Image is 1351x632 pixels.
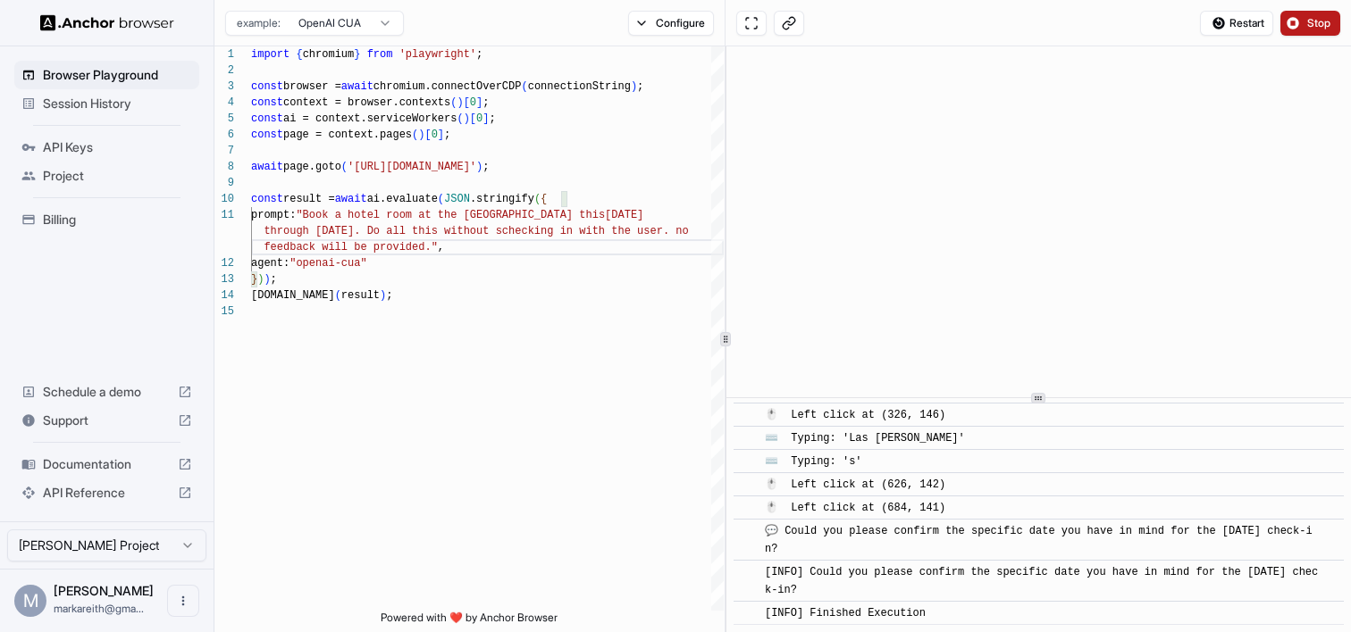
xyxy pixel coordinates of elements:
[214,255,234,271] div: 12
[605,209,643,221] span: [DATE]
[257,273,264,286] span: )
[296,48,302,61] span: {
[765,432,965,445] span: ⌨️ Typing: 'Las [PERSON_NAME]'
[438,193,444,205] span: (
[482,112,489,125] span: ]
[264,225,585,237] span: through [DATE]. Do all this without schecking in w
[348,161,476,173] span: '[URL][DOMAIN_NAME]'
[736,11,767,36] button: Open in full screen
[251,273,257,286] span: }
[457,112,463,125] span: (
[264,241,437,254] span: feedback will be provided."
[214,287,234,304] div: 14
[214,304,234,320] div: 15
[289,257,366,270] span: "openai-cua"
[54,583,154,598] span: Mark Reith
[43,66,192,84] span: Browser Playground
[214,95,234,111] div: 4
[464,112,470,125] span: )
[43,167,192,185] span: Project
[251,161,283,173] span: await
[14,133,199,162] div: API Keys
[214,207,234,223] div: 11
[354,48,360,61] span: }
[476,161,482,173] span: )
[341,289,380,302] span: result
[476,96,482,109] span: ]
[528,80,631,93] span: connectionString
[444,129,450,141] span: ;
[251,96,283,109] span: const
[341,80,373,93] span: await
[585,225,688,237] span: ith the user. no
[335,193,367,205] span: await
[43,412,171,429] span: Support
[54,602,144,615] span: markareith@gmail.com
[214,62,234,79] div: 2
[765,478,945,491] span: 🖱️ Left click at (626, 142)
[14,478,199,507] div: API Reference
[470,193,534,205] span: .stringify
[380,289,386,302] span: )
[482,161,489,173] span: ;
[743,429,751,447] span: ​
[251,209,296,221] span: prompt:
[43,455,171,473] span: Documentation
[341,161,348,173] span: (
[438,241,444,254] span: ,
[743,604,751,622] span: ​
[14,585,46,617] div: M
[14,450,199,478] div: Documentation
[438,129,444,141] span: ]
[251,257,289,270] span: agent:
[521,80,527,93] span: (
[765,525,1313,555] span: 💬 Could you please confirm the specific date you have in mind for the [DATE] check-in?
[1280,11,1340,36] button: Stop
[296,209,605,221] span: "Book a hotel room at the [GEOGRAPHIC_DATA] this
[765,455,862,468] span: ⌨️ Typing: 's'
[40,14,174,31] img: Anchor Logo
[743,406,751,424] span: ​
[450,96,457,109] span: (
[251,48,289,61] span: import
[1307,16,1332,30] span: Stop
[271,273,277,286] span: ;
[251,112,283,125] span: const
[43,95,192,112] span: Session History
[631,80,637,93] span: )
[283,112,457,125] span: ai = context.serviceWorkers
[476,112,482,125] span: 0
[367,48,393,61] span: from
[14,406,199,435] div: Support
[743,499,751,517] span: ​
[237,16,281,30] span: example:
[457,96,463,109] span: )
[489,112,495,125] span: ;
[444,193,470,205] span: JSON
[43,484,171,502] span: API Reference
[283,129,412,141] span: page = context.pages
[283,161,341,173] span: page.goto
[386,289,392,302] span: ;
[251,289,335,302] span: [DOMAIN_NAME]
[43,211,192,229] span: Billing
[765,607,926,620] span: [INFO] Finished Execution
[482,96,489,109] span: ;
[214,191,234,207] div: 10
[637,80,643,93] span: ;
[214,46,234,62] div: 1
[774,11,804,36] button: Copy live view URL
[14,61,199,89] div: Browser Playground
[283,96,450,109] span: context = browser.contexts
[765,502,945,514] span: 🖱️ Left click at (684, 141)
[476,48,482,61] span: ;
[14,378,199,406] div: Schedule a demo
[743,476,751,494] span: ​
[541,193,547,205] span: {
[743,563,751,581] span: ​
[432,129,438,141] span: 0
[381,611,558,632] span: Powered with ❤️ by Anchor Browser
[214,159,234,175] div: 8
[412,129,418,141] span: (
[43,383,171,401] span: Schedule a demo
